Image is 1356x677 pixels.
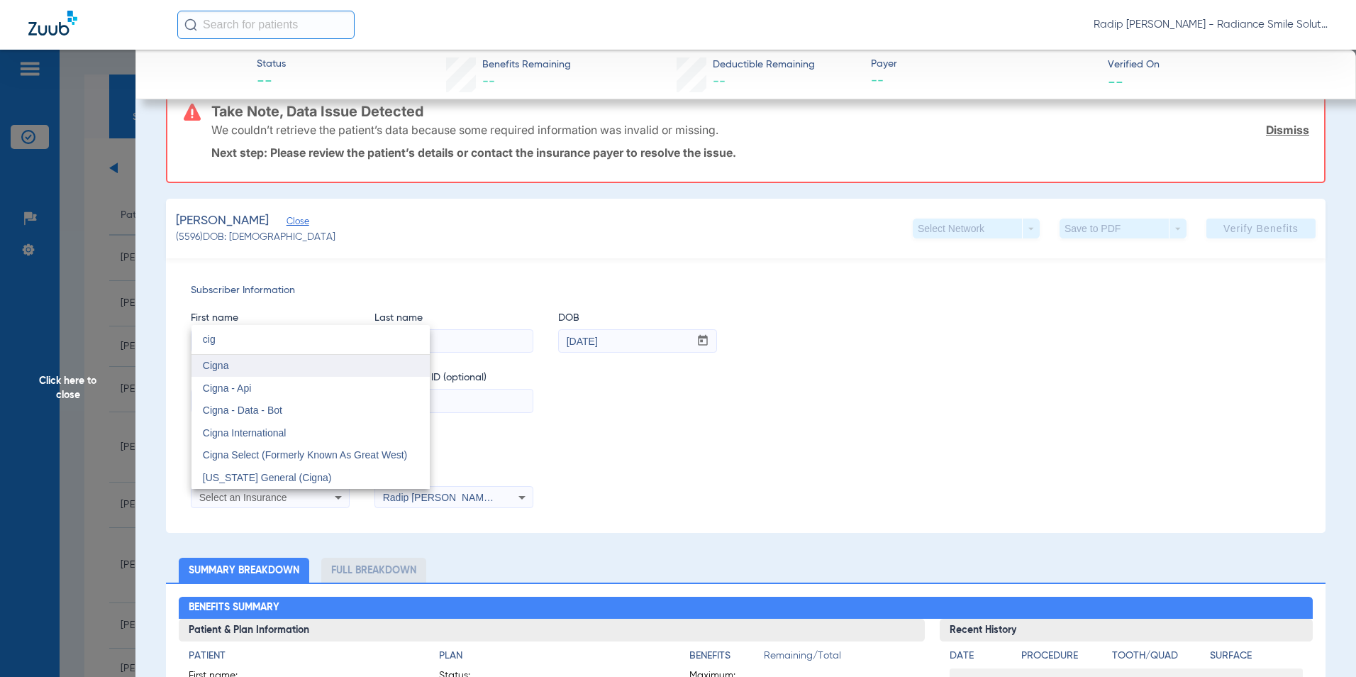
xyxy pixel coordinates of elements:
[203,427,287,439] span: Cigna International
[203,472,332,483] span: [US_STATE] General (Cigna)
[1285,609,1356,677] iframe: Chat Widget
[203,449,407,461] span: Cigna Select (Formerly Known As Great West)
[203,382,251,394] span: Cigna - Api
[203,360,229,371] span: Cigna
[203,404,282,416] span: Cigna - Data - Bot
[191,325,430,354] input: dropdown search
